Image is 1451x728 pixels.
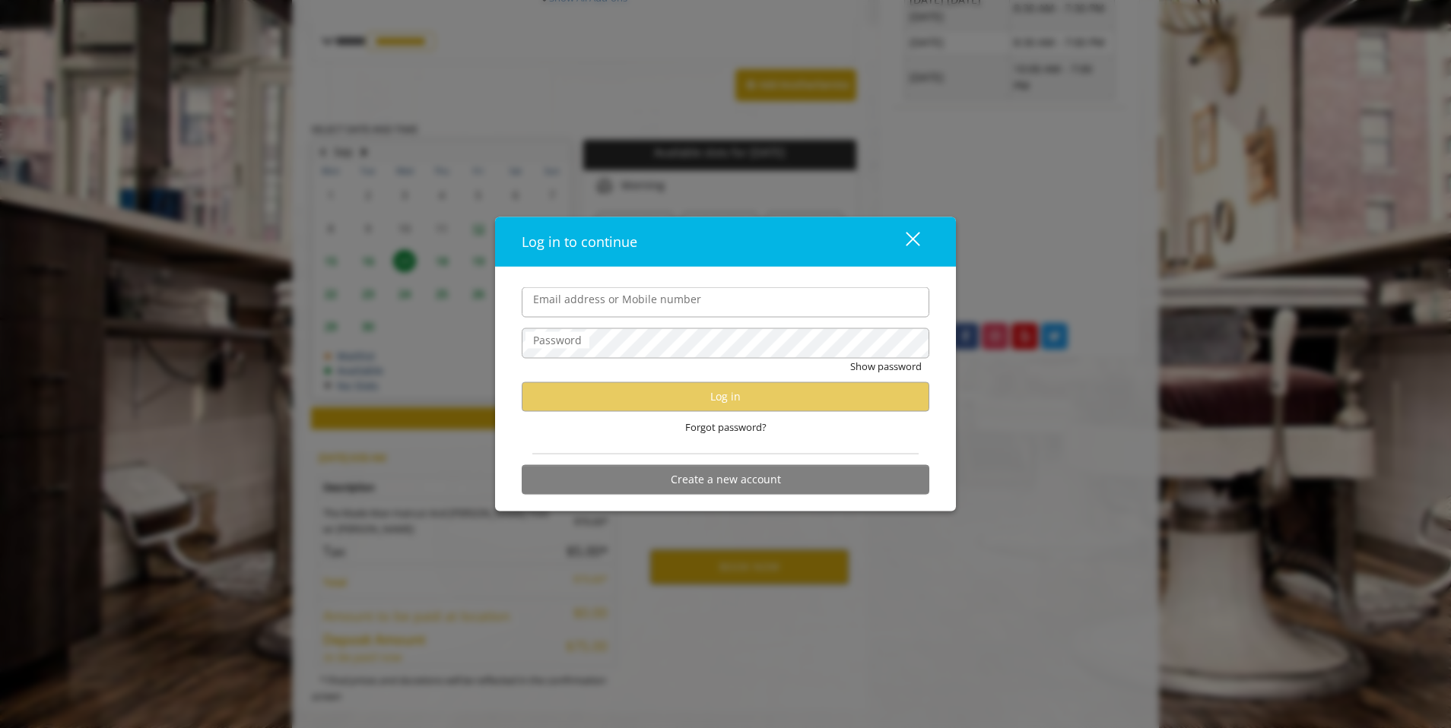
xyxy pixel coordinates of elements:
div: close dialog [888,230,919,253]
input: Password [522,328,929,359]
button: Show password [850,359,922,375]
button: Log in [522,381,929,411]
button: close dialog [878,226,929,257]
input: Email address or Mobile number [522,287,929,318]
label: Email address or Mobile number [525,291,709,308]
button: Create a new account [522,464,929,494]
label: Password [525,332,589,349]
span: Log in to continue [522,233,637,251]
span: Forgot password? [685,419,767,435]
